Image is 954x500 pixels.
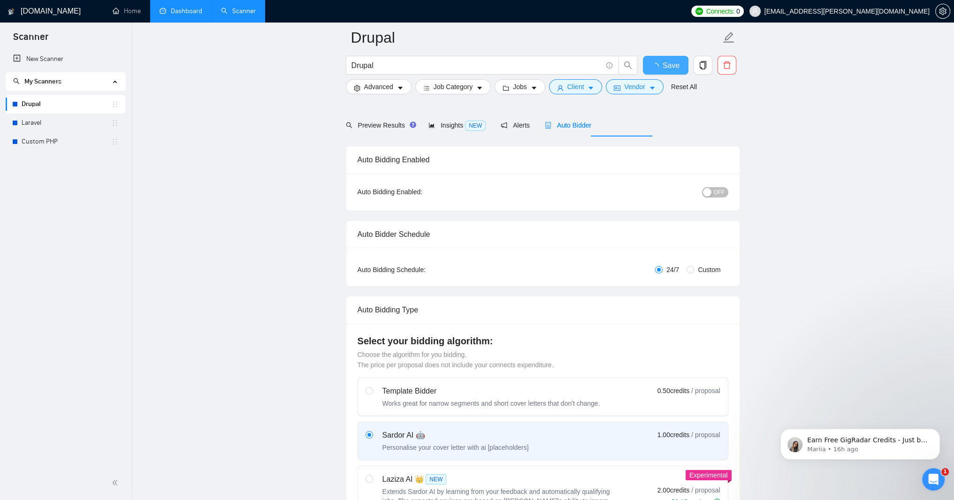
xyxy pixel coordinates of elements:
span: 👑 [414,474,424,485]
span: Save [663,60,679,71]
a: New Scanner [13,50,118,68]
span: My Scanners [24,77,61,85]
a: searchScanner [221,7,256,15]
span: Preview Results [346,121,413,129]
div: Auto Bidding Type [358,296,728,323]
a: Drupal [22,95,111,114]
button: Save [643,56,688,75]
span: search [619,61,637,69]
span: loading [651,63,663,70]
span: Client [567,82,584,92]
div: Auto Bidding Schedule: [358,265,481,275]
span: holder [111,138,119,145]
span: caret-down [588,84,594,91]
span: Connects: [706,6,734,16]
button: idcardVendorcaret-down [606,79,663,94]
span: caret-down [649,84,656,91]
li: Drupal [6,95,125,114]
span: Advanced [364,82,393,92]
input: Search Freelance Jobs... [351,60,602,71]
span: search [13,78,20,84]
span: bars [423,84,430,91]
span: 2.00 credits [657,485,689,495]
div: Works great for narrow segments and short cover letters that don't change. [382,399,600,408]
img: upwork-logo.png [695,8,703,15]
span: holder [111,119,119,127]
button: setting [935,4,950,19]
div: Auto Bidding Enabled [358,146,728,173]
button: userClientcaret-down [549,79,603,94]
span: info-circle [606,62,612,68]
span: Scanner [6,30,56,50]
a: homeHome [113,7,141,15]
span: 0 [736,6,740,16]
div: Auto Bidding Enabled: [358,187,481,197]
span: delete [718,61,736,69]
div: Laziza AI [382,474,617,485]
span: user [752,8,758,15]
button: search [618,56,637,75]
a: Reset All [671,82,697,92]
span: Experimental [689,471,728,479]
span: caret-down [531,84,537,91]
span: folder [503,84,509,91]
span: Alerts [501,121,530,129]
span: caret-down [397,84,404,91]
div: Personalise your cover letter with ai [placeholders] [382,443,529,452]
span: Jobs [513,82,527,92]
input: Scanner name... [351,26,721,49]
span: / proposal [691,386,720,395]
span: Vendor [624,82,645,92]
iframe: Intercom live chat [922,468,945,491]
div: Auto Bidder Schedule [358,221,728,248]
a: Laravel [22,114,111,132]
a: Custom PHP [22,132,111,151]
span: edit [723,31,735,44]
div: Sardor AI 🤖 [382,430,529,441]
span: setting [354,84,360,91]
span: user [557,84,564,91]
span: 1 [941,468,949,476]
button: delete [717,56,736,75]
button: settingAdvancedcaret-down [346,79,412,94]
span: Custom [694,265,724,275]
li: Custom PHP [6,132,125,151]
h4: Select your bidding algorithm: [358,334,728,348]
span: / proposal [691,430,720,439]
li: Laravel [6,114,125,132]
span: 0.50 credits [657,386,689,396]
span: / proposal [691,485,720,495]
span: NEW [426,474,446,485]
div: Template Bidder [382,386,600,397]
button: barsJob Categorycaret-down [415,79,491,94]
li: New Scanner [6,50,125,68]
span: copy [694,61,712,69]
span: OFF [714,187,725,197]
span: 24/7 [663,265,683,275]
a: setting [935,8,950,15]
button: folderJobscaret-down [495,79,545,94]
span: My Scanners [13,77,61,85]
button: copy [694,56,712,75]
iframe: Intercom notifications message [766,409,954,475]
span: setting [936,8,950,15]
span: Auto Bidder [545,121,591,129]
span: holder [111,100,119,108]
span: idcard [614,84,620,91]
span: 1.00 credits [657,430,689,440]
a: dashboardDashboard [160,7,202,15]
img: logo [8,4,15,19]
span: caret-down [476,84,483,91]
span: double-left [112,478,121,487]
span: Job Category [434,82,473,92]
span: Choose the algorithm for you bidding. The price per proposal does not include your connects expen... [358,351,554,369]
